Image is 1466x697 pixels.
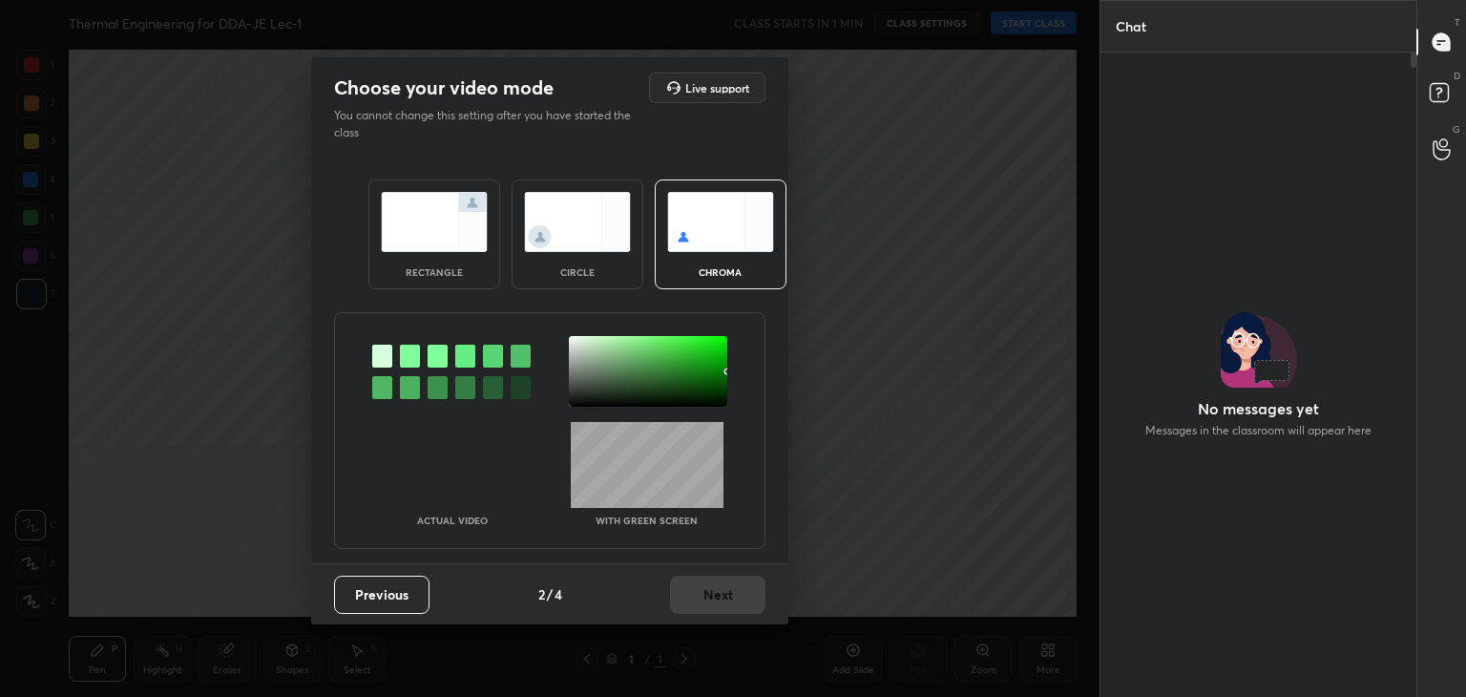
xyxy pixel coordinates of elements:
h4: 2 [538,584,545,604]
p: D [1454,69,1460,83]
div: chroma [682,267,759,277]
p: With green screen [596,516,698,525]
p: T [1455,15,1460,30]
h5: Live support [685,82,749,94]
h2: Choose your video mode [334,75,554,100]
h4: / [547,584,553,604]
img: chromaScreenIcon.c19ab0a0.svg [667,192,774,252]
button: Previous [334,576,429,614]
p: Actual Video [417,516,488,525]
p: Chat [1100,1,1162,52]
img: circleScreenIcon.acc0effb.svg [524,192,631,252]
div: rectangle [396,267,472,277]
p: G [1453,122,1460,137]
img: normalScreenIcon.ae25ed63.svg [381,192,488,252]
div: circle [539,267,616,277]
p: You cannot change this setting after you have started the class [334,107,643,141]
h4: 4 [555,584,562,604]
